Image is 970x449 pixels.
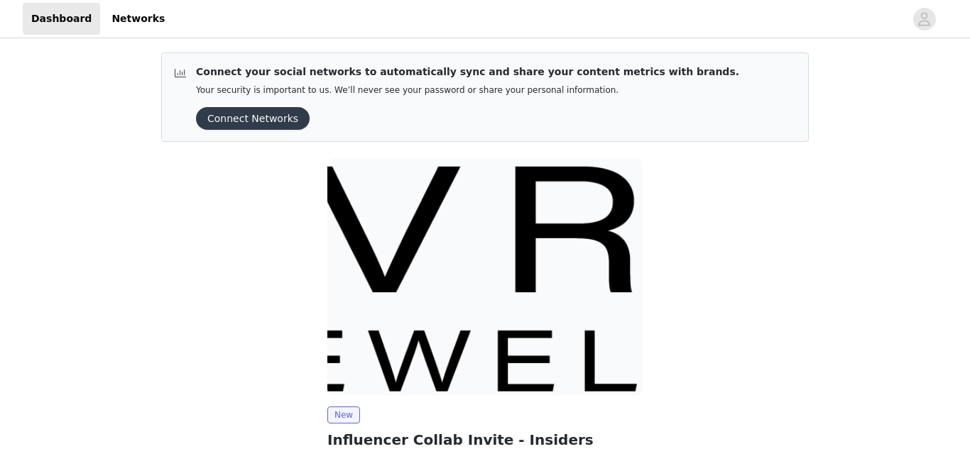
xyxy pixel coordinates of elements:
a: Networks [103,3,173,35]
div: avatar [917,8,931,31]
p: Your security is important to us. We’ll never see your password or share your personal information. [196,85,739,96]
span: New [327,406,360,423]
a: Dashboard [23,3,100,35]
img: Evry Jewels [327,159,643,395]
p: Connect your social networks to automatically sync and share your content metrics with brands. [196,65,739,79]
button: Connect Networks [196,107,310,130]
